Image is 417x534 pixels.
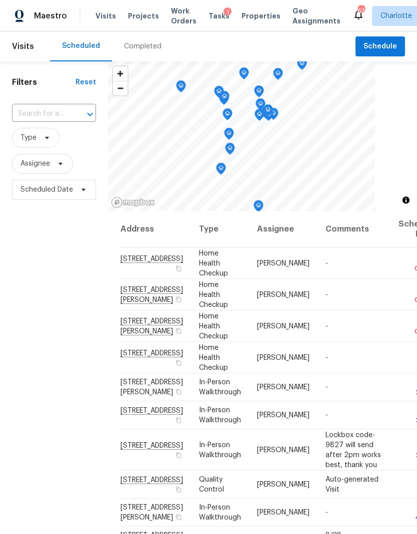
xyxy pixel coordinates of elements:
span: Work Orders [171,6,196,26]
span: [PERSON_NAME] [257,384,309,391]
button: Schedule [355,36,405,57]
button: Copy Address [174,358,183,367]
span: Maestro [34,11,67,21]
span: [PERSON_NAME] [257,354,309,361]
span: In-Person Walkthrough [199,441,241,458]
div: 1 [223,7,231,17]
button: Copy Address [174,264,183,272]
button: Copy Address [174,513,183,522]
span: In-Person Walkthrough [199,407,241,424]
span: In-Person Walkthrough [199,504,241,521]
span: - [325,384,328,391]
th: Address [120,211,191,248]
span: [PERSON_NAME] [257,446,309,453]
div: Map marker [216,163,226,178]
span: Home Health Checkup [199,281,228,308]
div: Map marker [225,143,235,158]
div: Map marker [219,91,229,106]
div: Completed [124,41,161,51]
span: - [325,260,328,267]
span: Quality Control [199,476,224,493]
div: Map marker [254,85,264,101]
span: Toggle attribution [403,195,409,206]
div: Map marker [263,104,273,120]
th: Type [191,211,249,248]
span: Auto-generated Visit [325,476,378,493]
span: Visits [95,11,116,21]
span: [STREET_ADDRESS][PERSON_NAME] [120,504,183,521]
span: - [325,412,328,419]
span: Tasks [208,12,229,19]
span: Geo Assignments [292,6,340,26]
div: Map marker [273,68,283,83]
span: [PERSON_NAME] [257,260,309,267]
button: Copy Address [174,387,183,396]
button: Toggle attribution [400,194,412,206]
span: - [325,322,328,329]
span: Scheduled Date [20,185,73,195]
div: Map marker [224,128,234,143]
span: Properties [241,11,280,21]
span: Home Health Checkup [199,312,228,339]
div: Map marker [176,80,186,96]
span: Visits [12,35,34,57]
span: [PERSON_NAME] [257,291,309,298]
span: Charlotte [380,11,412,21]
div: Map marker [297,58,307,73]
div: 63 [357,6,364,16]
h1: Filters [12,77,75,87]
div: Map marker [239,67,249,83]
button: Copy Address [174,326,183,335]
input: Search for an address... [12,106,68,122]
div: Map marker [222,108,232,124]
th: Comments [317,211,390,248]
span: [PERSON_NAME] [257,412,309,419]
span: In-Person Walkthrough [199,379,241,396]
div: Map marker [268,108,278,123]
div: Map marker [255,98,265,114]
div: Reset [75,77,96,87]
span: Projects [128,11,159,21]
button: Copy Address [174,416,183,425]
span: - [325,291,328,298]
div: Map marker [219,93,229,108]
span: [PERSON_NAME] [257,322,309,329]
span: - [325,354,328,361]
canvas: Map [108,61,375,211]
span: Assignee [20,159,50,169]
span: Type [20,133,36,143]
span: [STREET_ADDRESS][PERSON_NAME] [120,379,183,396]
th: Assignee [249,211,317,248]
span: Home Health Checkup [199,250,228,276]
button: Copy Address [174,294,183,303]
button: Copy Address [174,485,183,494]
div: Map marker [254,109,264,124]
button: Copy Address [174,450,183,459]
a: Mapbox homepage [111,197,155,208]
span: Schedule [363,40,397,53]
div: Map marker [214,86,224,101]
button: Zoom in [113,66,127,81]
button: Open [83,107,97,121]
span: Home Health Checkup [199,344,228,371]
div: Scheduled [62,41,100,51]
span: [PERSON_NAME] [257,509,309,516]
span: Lockbox code- 9827 will send after 2pm works best, thank you [325,431,381,468]
span: [PERSON_NAME] [257,481,309,488]
div: Map marker [253,200,263,216]
button: Zoom out [113,81,127,95]
span: - [325,509,328,516]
